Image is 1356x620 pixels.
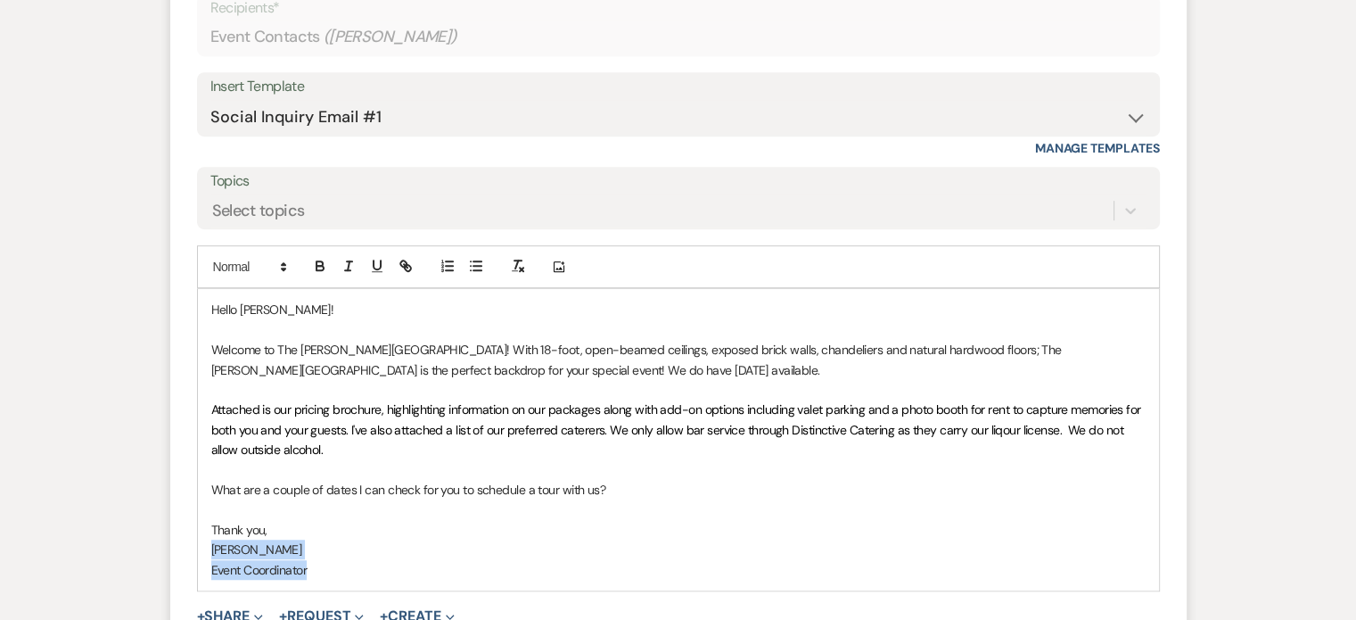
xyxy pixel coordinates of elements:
p: Event Coordinator [211,560,1146,580]
span: Attached is our pricing brochure, highlighting information on our packages along with add-on opti... [211,401,1144,458]
div: Select topics [212,199,305,223]
p: [PERSON_NAME] [211,540,1146,559]
a: Manage Templates [1035,140,1160,156]
span: ( [PERSON_NAME] ) [324,25,457,49]
label: Topics [210,169,1146,194]
div: Event Contacts [210,20,1146,54]
p: Thank you, [211,520,1146,540]
p: Welcome to The [PERSON_NAME][GEOGRAPHIC_DATA]! With 18-foot, open-beamed ceilings, exposed brick ... [211,340,1146,380]
p: What are a couple of dates I can check for you to schedule a tour with us? [211,480,1146,500]
div: Insert Template [210,74,1146,100]
p: Hello [PERSON_NAME]! [211,300,1146,319]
